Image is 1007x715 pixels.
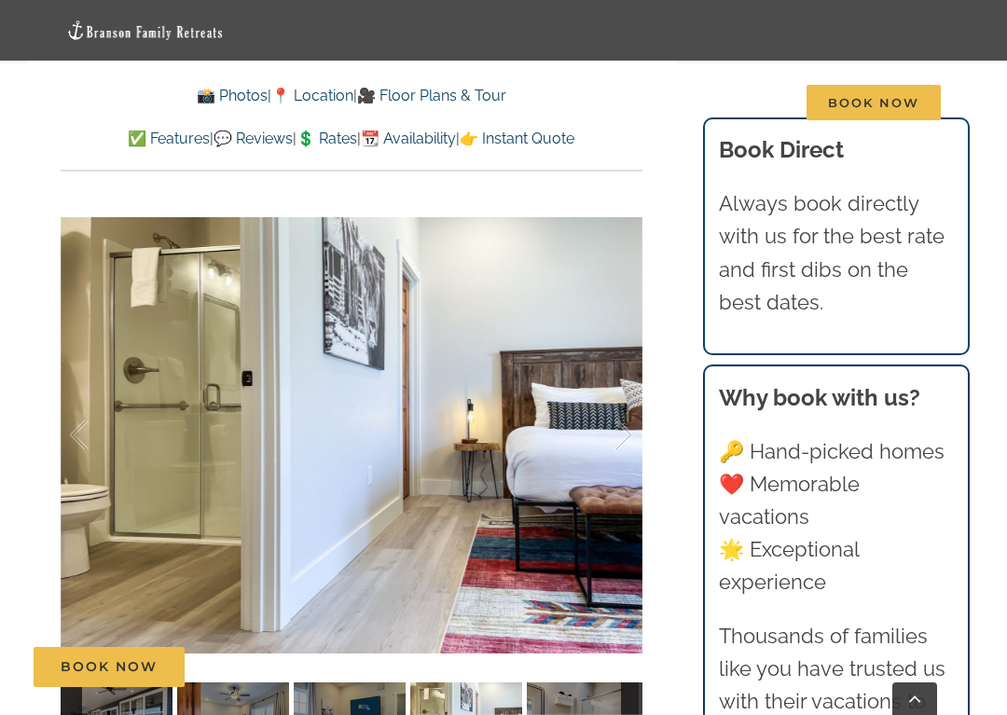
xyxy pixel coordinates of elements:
a: 📸 Photos [197,87,268,104]
img: Branson Family Retreats Logo [66,20,225,41]
a: ✅ Features [128,130,210,147]
p: | | [61,84,642,108]
p: 🔑 Hand-picked homes ❤️ Memorable vacations 🌟 Exceptional experience [719,435,953,599]
span: Book Now [61,659,158,675]
b: Book Direct [719,136,844,163]
span: Book Now [807,85,941,120]
a: Contact [706,73,765,133]
p: Always book directly with us for the best rate and first dibs on the best dates. [719,187,953,319]
h3: Why book with us? [719,381,953,415]
p: | | | | [61,127,642,151]
a: 💬 Reviews [214,130,293,147]
a: Book Now [34,647,185,687]
a: 📆 Availability [361,130,456,147]
a: 💲 Rates [297,130,357,147]
span: Contact [706,96,765,109]
a: 📍 Location [271,87,353,104]
a: 👉 Instant Quote [460,130,574,147]
a: 🎥 Floor Plans & Tour [357,87,506,104]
